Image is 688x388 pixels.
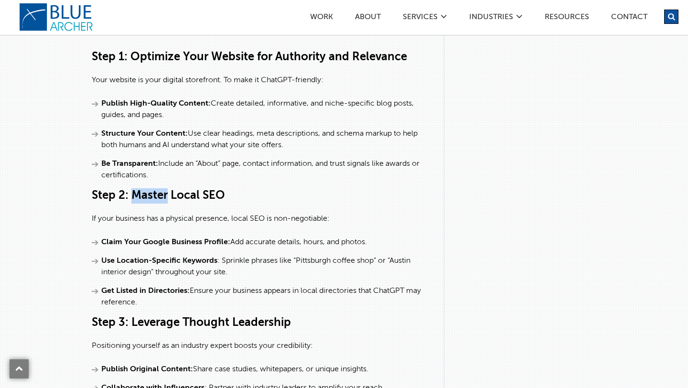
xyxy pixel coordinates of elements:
strong: Get Listed in Directories: [101,287,190,295]
strong: Publish High-Quality Content: [101,100,211,108]
p: Your website is your digital storefront. To make it ChatGPT-friendly: [92,75,430,86]
h3: Step 1: Optimize Your Website for Authority and Relevance [92,50,430,65]
strong: Structure Your Content: [101,130,188,138]
strong: Claim Your Google Business Profile: [101,238,230,246]
strong: Be Transparent: [101,160,158,168]
li: Include an “About” page, contact information, and trust signals like awards or certifications. [92,158,430,181]
li: Ensure your business appears in local directories that ChatGPT may reference. [92,285,430,308]
a: SERVICES [402,13,438,23]
a: Resources [544,13,590,23]
strong: Publish Original Content: [101,366,193,373]
li: : Sprinkle phrases like “Pittsburgh coffee shop” or “Austin interior design” throughout your site. [92,255,430,278]
h3: Step 2: Master Local SEO [92,188,430,204]
a: Contact [611,13,648,23]
p: Positioning yourself as an industry expert boosts your credibility: [92,340,430,352]
li: Create detailed, informative, and niche-specific blog posts, guides, and pages. [92,98,430,121]
a: Work [310,13,333,23]
p: If your business has a physical presence, local SEO is non-negotiable: [92,213,430,225]
a: Industries [469,13,514,23]
li: Add accurate details, hours, and photos. [92,237,430,248]
h3: Step 3: Leverage Thought Leadership [92,315,430,331]
strong: Use Location-Specific Keywords [101,257,217,265]
a: ABOUT [355,13,381,23]
li: Use clear headings, meta descriptions, and schema markup to help both humans and AI understand wh... [92,128,430,151]
a: logo [19,3,96,32]
li: Share case studies, whitepapers, or unique insights. [92,364,430,375]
